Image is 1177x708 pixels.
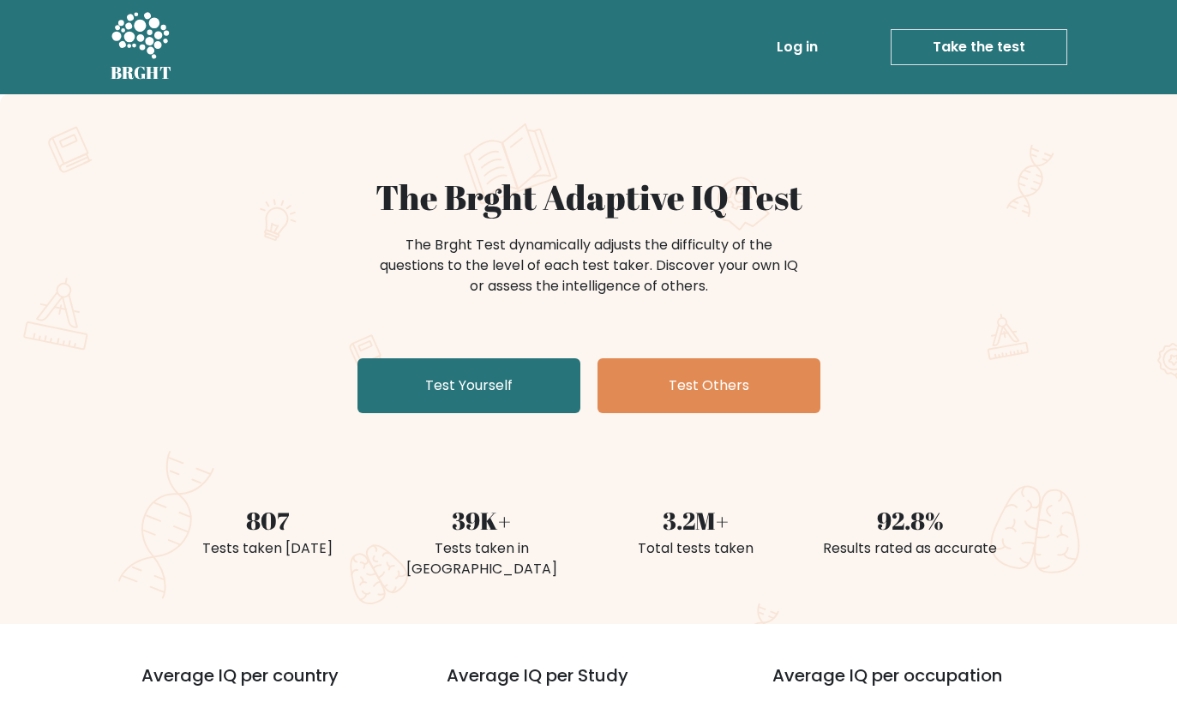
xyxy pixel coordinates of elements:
div: 807 [171,502,364,538]
div: Total tests taken [599,538,793,559]
div: 3.2M+ [599,502,793,538]
h3: Average IQ per occupation [772,665,1057,706]
a: Take the test [891,29,1067,65]
div: 92.8% [814,502,1007,538]
a: Test Yourself [357,358,580,413]
div: 39K+ [385,502,579,538]
h1: The Brght Adaptive IQ Test [171,177,1007,218]
a: Test Others [598,358,820,413]
div: The Brght Test dynamically adjusts the difficulty of the questions to the level of each test take... [375,235,803,297]
h5: BRGHT [111,63,172,83]
h3: Average IQ per Study [447,665,731,706]
div: Tests taken in [GEOGRAPHIC_DATA] [385,538,579,579]
div: Results rated as accurate [814,538,1007,559]
a: BRGHT [111,7,172,87]
div: Tests taken [DATE] [171,538,364,559]
h3: Average IQ per country [141,665,385,706]
a: Log in [770,30,825,64]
